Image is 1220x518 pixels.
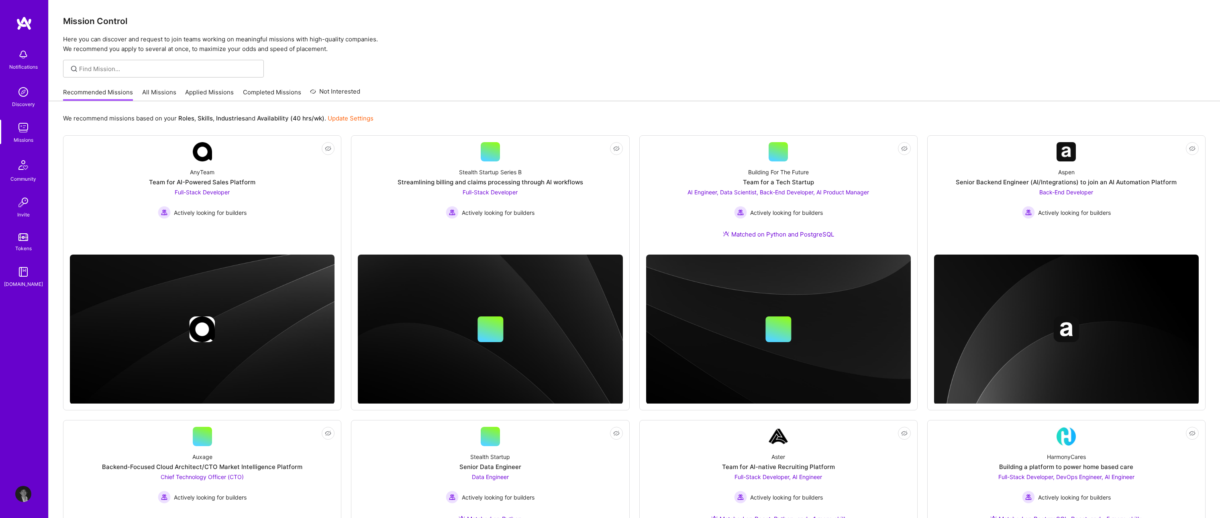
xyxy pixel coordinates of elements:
div: Senior Data Engineer [459,463,521,471]
a: Recommended Missions [63,88,133,101]
img: User Avatar [15,486,31,502]
img: cover [646,255,911,404]
i: icon EyeClosed [901,145,908,152]
span: Actively looking for builders [1038,208,1111,217]
img: Ateam Purple Icon [723,230,729,237]
div: AnyTeam [190,168,214,176]
img: logo [16,16,32,31]
img: Company Logo [1057,142,1076,161]
div: Backend-Focused Cloud Architect/CTO Market Intelligence Platform [102,463,302,471]
img: Company Logo [1057,427,1076,446]
img: Actively looking for builders [158,491,171,504]
img: Invite [15,194,31,210]
i: icon SearchGrey [69,64,79,73]
div: [DOMAIN_NAME] [4,280,43,288]
span: AI Engineer, Data Scientist, Back-End Developer, AI Product Manager [688,189,869,196]
span: Actively looking for builders [750,493,823,502]
div: Team for AI-Powered Sales Platform [149,178,255,186]
div: Team for a Tech Startup [743,178,814,186]
b: Skills [198,114,213,122]
img: Actively looking for builders [1022,206,1035,219]
div: Team for AI-native Recruiting Platform [722,463,835,471]
img: cover [70,255,335,404]
div: Senior Backend Engineer (AI/Integrations) to join an AI Automation Platform [956,178,1177,186]
a: User Avatar [13,486,33,502]
img: Company Logo [769,427,788,446]
div: Discovery [12,100,35,108]
h3: Mission Control [63,16,1206,26]
div: Notifications [9,63,38,71]
span: Actively looking for builders [174,208,247,217]
span: Full-Stack Developer [463,189,518,196]
span: Actively looking for builders [462,208,535,217]
span: Actively looking for builders [174,493,247,502]
i: icon EyeClosed [613,145,620,152]
div: Building For The Future [748,168,809,176]
i: icon EyeClosed [325,430,331,436]
div: Aspen [1058,168,1075,176]
a: All Missions [142,88,176,101]
img: discovery [15,84,31,100]
b: Availability (40 hrs/wk) [257,114,324,122]
span: Actively looking for builders [462,493,535,502]
div: Streamlining billing and claims processing through AI workflows [398,178,583,186]
div: HarmonyCares [1047,453,1086,461]
span: Full-Stack Developer [175,189,230,196]
a: Building For The FutureTeam for a Tech StartupAI Engineer, Data Scientist, Back-End Developer, AI... [646,142,911,248]
img: tokens [18,233,28,241]
img: Actively looking for builders [158,206,171,219]
a: Company LogoAspenSenior Backend Engineer (AI/Integrations) to join an AI Automation PlatformBack-... [934,142,1199,248]
a: Stealth Startup Series BStreamlining billing and claims processing through AI workflowsFull-Stack... [358,142,622,248]
a: Completed Missions [243,88,301,101]
div: Missions [14,136,33,144]
span: Full-Stack Developer, AI Engineer [734,473,822,480]
div: Stealth Startup [470,453,510,461]
p: Here you can discover and request to join teams working on meaningful missions with high-quality ... [63,35,1206,54]
div: Stealth Startup Series B [459,168,522,176]
img: Actively looking for builders [734,206,747,219]
span: Actively looking for builders [1038,493,1111,502]
img: guide book [15,264,31,280]
img: cover [934,255,1199,405]
span: Full-Stack Developer, DevOps Engineer, AI Engineer [998,473,1134,480]
img: Company logo [190,316,215,342]
img: Actively looking for builders [446,491,459,504]
b: Industries [216,114,245,122]
i: icon EyeClosed [1189,430,1196,436]
img: Company logo [1053,316,1079,342]
img: cover [358,255,622,404]
span: Chief Technology Officer (CTO) [161,473,244,480]
img: bell [15,47,31,63]
input: Find Mission... [79,65,258,73]
img: Actively looking for builders [446,206,459,219]
img: Actively looking for builders [1022,491,1035,504]
img: teamwork [15,120,31,136]
i: icon EyeClosed [901,430,908,436]
i: icon EyeClosed [613,430,620,436]
div: Invite [17,210,30,219]
a: Update Settings [328,114,373,122]
a: Applied Missions [185,88,234,101]
div: Community [10,175,36,183]
div: Aster [771,453,785,461]
b: Roles [178,114,194,122]
div: Building a platform to power home based care [999,463,1133,471]
p: We recommend missions based on your , , and . [63,114,373,122]
a: Company LogoAnyTeamTeam for AI-Powered Sales PlatformFull-Stack Developer Actively looking for bu... [70,142,335,248]
span: Actively looking for builders [750,208,823,217]
div: Auxage [192,453,212,461]
img: Actively looking for builders [734,491,747,504]
a: Not Interested [310,87,360,101]
div: Tokens [15,244,32,253]
img: Company Logo [193,142,212,161]
span: Back-End Developer [1039,189,1093,196]
i: icon EyeClosed [325,145,331,152]
div: Matched on Python and PostgreSQL [723,230,834,239]
img: Community [14,155,33,175]
span: Data Engineer [472,473,509,480]
i: icon EyeClosed [1189,145,1196,152]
